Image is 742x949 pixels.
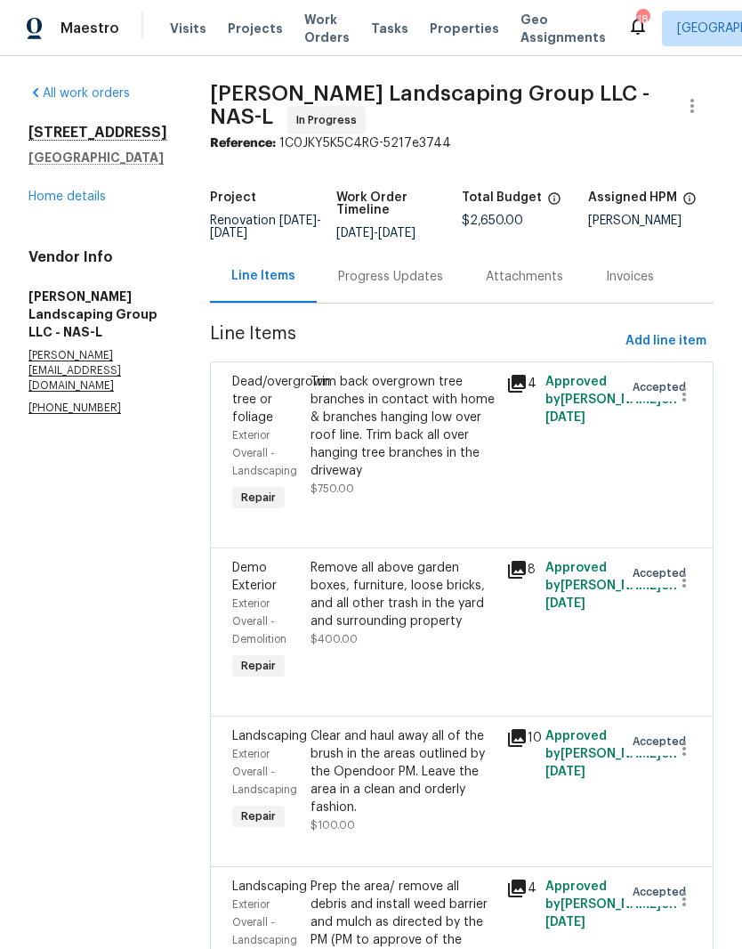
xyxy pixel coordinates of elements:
div: 4 [506,878,535,899]
h5: Total Budget [462,191,542,204]
span: $2,650.00 [462,215,523,227]
span: $400.00 [311,634,358,645]
span: Renovation [210,215,321,239]
span: Landscaping [232,730,307,742]
div: Line Items [231,267,295,285]
span: Tasks [371,22,408,35]
span: Repair [234,489,283,507]
span: Accepted [633,564,693,582]
span: Exterior Overall - Landscaping [232,749,297,795]
a: Home details [28,191,106,203]
span: Geo Assignments [520,11,606,46]
div: Clear and haul away all of the brush in the areas outlined by the Opendoor PM. Leave the area in ... [311,727,496,816]
div: 1C0JKY5K5C4RG-5217e3744 [210,134,714,152]
div: Remove all above garden boxes, furniture, loose bricks, and all other trash in the yard and surro... [311,559,496,630]
span: Approved by [PERSON_NAME] on [545,880,677,929]
span: Exterior Overall - Demolition [232,598,286,645]
span: Repair [234,657,283,675]
span: [PERSON_NAME] Landscaping Group LLC - NAS-L [210,83,649,127]
h5: Project [210,191,256,204]
span: [DATE] [210,227,247,239]
span: Accepted [633,883,693,901]
span: - [336,227,415,239]
span: Exterior Overall - Landscaping [232,430,297,476]
span: The hpm assigned to this work order. [682,191,697,215]
span: Properties [430,20,499,37]
div: 8 [506,559,535,580]
span: Landscaping [232,880,307,893]
span: Work Orders [304,11,350,46]
button: Add line item [618,325,714,358]
span: In Progress [296,111,364,129]
span: The total cost of line items that have been proposed by Opendoor. This sum includes line items th... [547,191,561,215]
span: Demo Exterior [232,562,277,592]
h4: Vendor Info [28,248,167,266]
div: Trim back overgrown tree branches in contact with home & branches hanging low over roof line. Tri... [311,373,496,480]
div: 10 [506,727,535,749]
h5: Assigned HPM [588,191,677,204]
span: [DATE] [545,597,585,610]
div: 18 [636,11,649,28]
span: Repair [234,807,283,825]
span: Accepted [633,378,693,396]
div: Progress Updates [338,268,443,286]
span: [DATE] [545,766,585,778]
span: Approved by [PERSON_NAME] on [545,562,677,610]
span: Add line item [625,330,706,353]
div: [PERSON_NAME] [588,215,714,227]
span: - [210,215,321,239]
div: Attachments [486,268,563,286]
span: $100.00 [311,820,355,831]
span: Approved by [PERSON_NAME] on [545,730,677,778]
b: Reference: [210,137,276,150]
span: [DATE] [378,227,415,239]
h5: [PERSON_NAME] Landscaping Group LLC - NAS-L [28,288,167,341]
span: Exterior Overall - Landscaping [232,899,297,945]
span: Maestro [60,20,119,37]
span: Projects [228,20,283,37]
span: Visits [170,20,206,37]
span: [DATE] [336,227,374,239]
span: Accepted [633,733,693,750]
div: Invoices [606,268,654,286]
span: Approved by [PERSON_NAME] on [545,376,677,424]
span: [DATE] [545,411,585,424]
span: [DATE] [545,916,585,929]
h5: Work Order Timeline [336,191,463,216]
div: 4 [506,373,535,394]
span: $750.00 [311,483,354,494]
span: Line Items [210,325,618,358]
span: Dead/overgrown tree or foliage [232,376,330,424]
a: All work orders [28,87,130,100]
span: [DATE] [279,215,317,227]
